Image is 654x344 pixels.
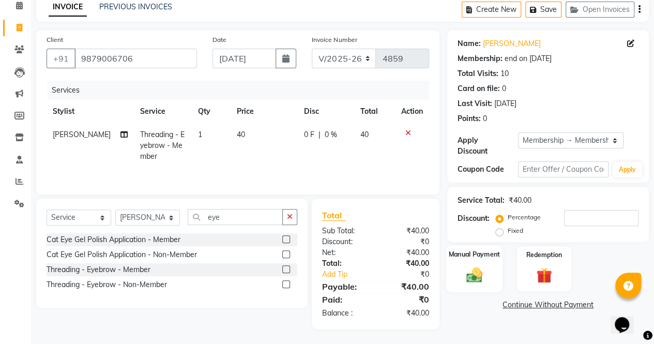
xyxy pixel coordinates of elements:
[458,213,490,224] div: Discount:
[458,98,492,109] div: Last Visit:
[386,269,437,280] div: ₹0
[494,98,516,109] div: [DATE]
[314,236,376,247] div: Discount:
[314,280,376,293] div: Payable:
[304,129,314,140] span: 0 F
[395,100,429,123] th: Action
[354,100,395,123] th: Total
[458,38,481,49] div: Name:
[325,129,337,140] span: 0 %
[461,265,488,284] img: _cash.svg
[500,68,509,79] div: 10
[458,68,498,79] div: Total Visits:
[48,81,437,100] div: Services
[458,113,481,124] div: Points:
[314,293,376,306] div: Paid:
[99,2,172,11] a: PREVIOUS INVOICES
[375,247,437,258] div: ₹40.00
[198,130,202,139] span: 1
[375,280,437,293] div: ₹40.00
[298,100,354,123] th: Disc
[508,226,523,235] label: Fixed
[192,100,231,123] th: Qty
[237,130,245,139] span: 40
[314,308,376,319] div: Balance :
[314,269,386,280] a: Add Tip
[47,234,180,245] div: Cat Eye Gel Polish Application - Member
[613,162,642,177] button: Apply
[231,100,298,123] th: Price
[508,213,541,222] label: Percentage
[483,113,487,124] div: 0
[314,258,376,269] div: Total:
[525,2,561,18] button: Save
[458,164,518,175] div: Coupon Code
[458,83,500,94] div: Card on file:
[375,258,437,269] div: ₹40.00
[375,308,437,319] div: ₹40.00
[47,279,167,290] div: Threading - Eyebrow - Non-Member
[449,300,647,310] a: Continue Without Payment
[53,130,111,139] span: [PERSON_NAME]
[611,303,644,334] iframe: chat widget
[312,35,357,44] label: Invoice Number
[188,209,283,225] input: Search or Scan
[47,49,75,68] button: +91
[140,130,185,161] span: Threading - Eyebrow - Member
[212,35,226,44] label: Date
[502,83,506,94] div: 0
[458,53,503,64] div: Membership:
[458,135,518,157] div: Apply Discount
[531,266,557,285] img: _gift.svg
[375,236,437,247] div: ₹0
[322,210,346,221] span: Total
[566,2,634,18] button: Open Invoices
[318,129,321,140] span: |
[360,130,368,139] span: 40
[74,49,197,68] input: Search by Name/Mobile/Email/Code
[47,35,63,44] label: Client
[314,226,376,236] div: Sub Total:
[134,100,192,123] th: Service
[458,195,505,206] div: Service Total:
[505,53,552,64] div: end on [DATE]
[526,250,562,260] label: Redemption
[449,249,500,259] label: Manual Payment
[509,195,531,206] div: ₹40.00
[483,38,541,49] a: [PERSON_NAME]
[47,264,150,275] div: Threading - Eyebrow - Member
[47,100,134,123] th: Stylist
[375,226,437,236] div: ₹40.00
[518,161,609,177] input: Enter Offer / Coupon Code
[462,2,521,18] button: Create New
[47,249,197,260] div: Cat Eye Gel Polish Application - Non-Member
[314,247,376,258] div: Net:
[375,293,437,306] div: ₹0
